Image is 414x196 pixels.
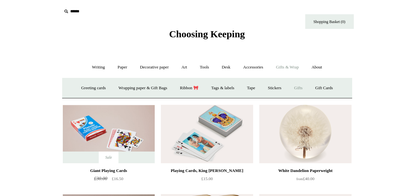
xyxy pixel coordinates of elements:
div: Giant Playing Cards [64,167,153,175]
a: Ribbon 🎀 [174,80,205,97]
div: Playing Cards, King [PERSON_NAME] [162,167,251,175]
img: Playing Cards, King Charles III [161,105,253,163]
a: Decorative paper [134,59,174,76]
span: £15.00 [201,176,213,181]
img: White Dandelion Paperweight [259,105,351,163]
img: Giant Playing Cards [63,105,155,163]
a: Playing Cards, King Charles III Playing Cards, King Charles III [161,105,253,163]
a: Greeting cards [75,80,112,97]
div: White Dandelion Paperweight [261,167,350,175]
a: White Dandelion Paperweight from£40.00 [259,167,351,193]
a: Accessories [237,59,269,76]
a: Art [176,59,193,76]
a: Desk [216,59,236,76]
a: Tools [194,59,215,76]
span: from [297,177,303,181]
span: £40.00 [297,176,315,181]
a: Gifts & Wrap [270,59,305,76]
span: Choosing Keeping [169,29,245,39]
a: Gift Cards [309,80,339,97]
a: About [306,59,328,76]
a: White Dandelion Paperweight White Dandelion Paperweight [259,105,351,163]
a: Wrapping paper & Gift Bags [113,80,173,97]
span: Sale [99,152,118,163]
a: Writing [86,59,111,76]
span: £16.50 [112,176,123,181]
a: Choosing Keeping [169,34,245,38]
a: Stickers [262,80,287,97]
a: Giant Playing Cards Giant Playing Cards Sale [63,105,155,163]
a: Tape [241,80,261,97]
a: Paper [112,59,133,76]
a: Giant Playing Cards £30.00 £16.50 [63,167,155,193]
a: Tags & labels [206,80,240,97]
span: £30.00 [94,176,107,181]
a: Gifts [288,80,308,97]
a: Playing Cards, King [PERSON_NAME] £15.00 [161,167,253,193]
a: Shopping Basket (0) [305,14,354,29]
